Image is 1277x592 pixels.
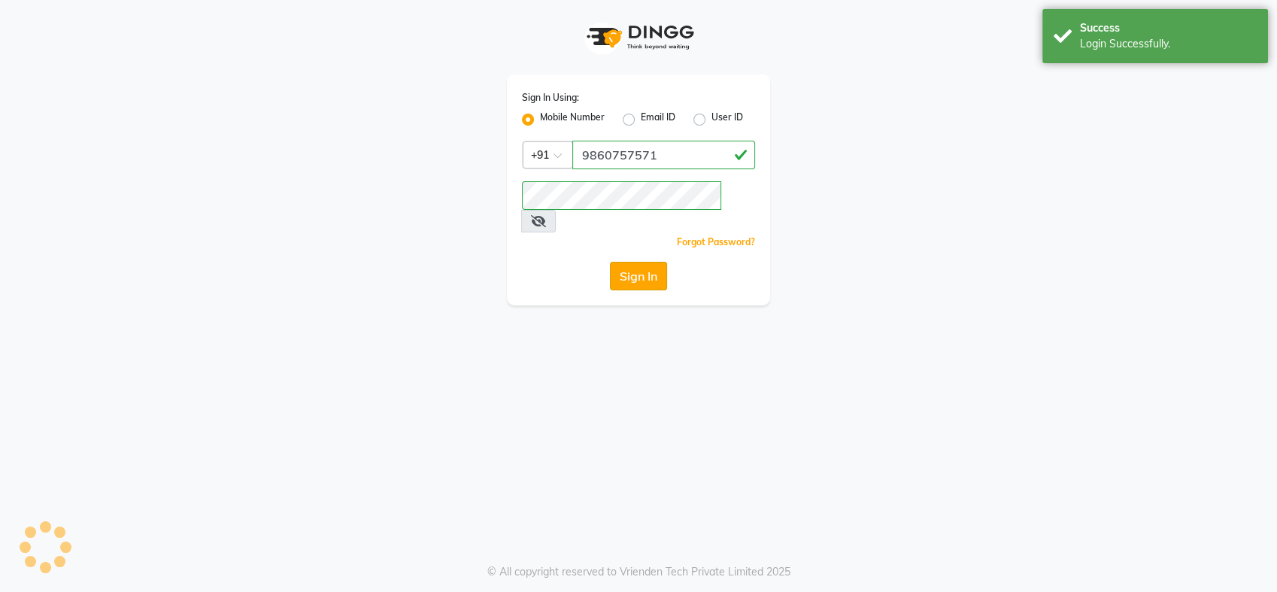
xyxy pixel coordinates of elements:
label: Email ID [641,111,675,129]
div: Success [1080,20,1257,36]
div: Login Successfully. [1080,36,1257,52]
a: Forgot Password? [677,236,755,247]
img: logo1.svg [578,15,699,59]
input: Username [572,141,755,169]
label: User ID [711,111,743,129]
input: Username [522,181,721,210]
label: Sign In Using: [522,91,579,105]
label: Mobile Number [540,111,605,129]
button: Sign In [610,262,667,290]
